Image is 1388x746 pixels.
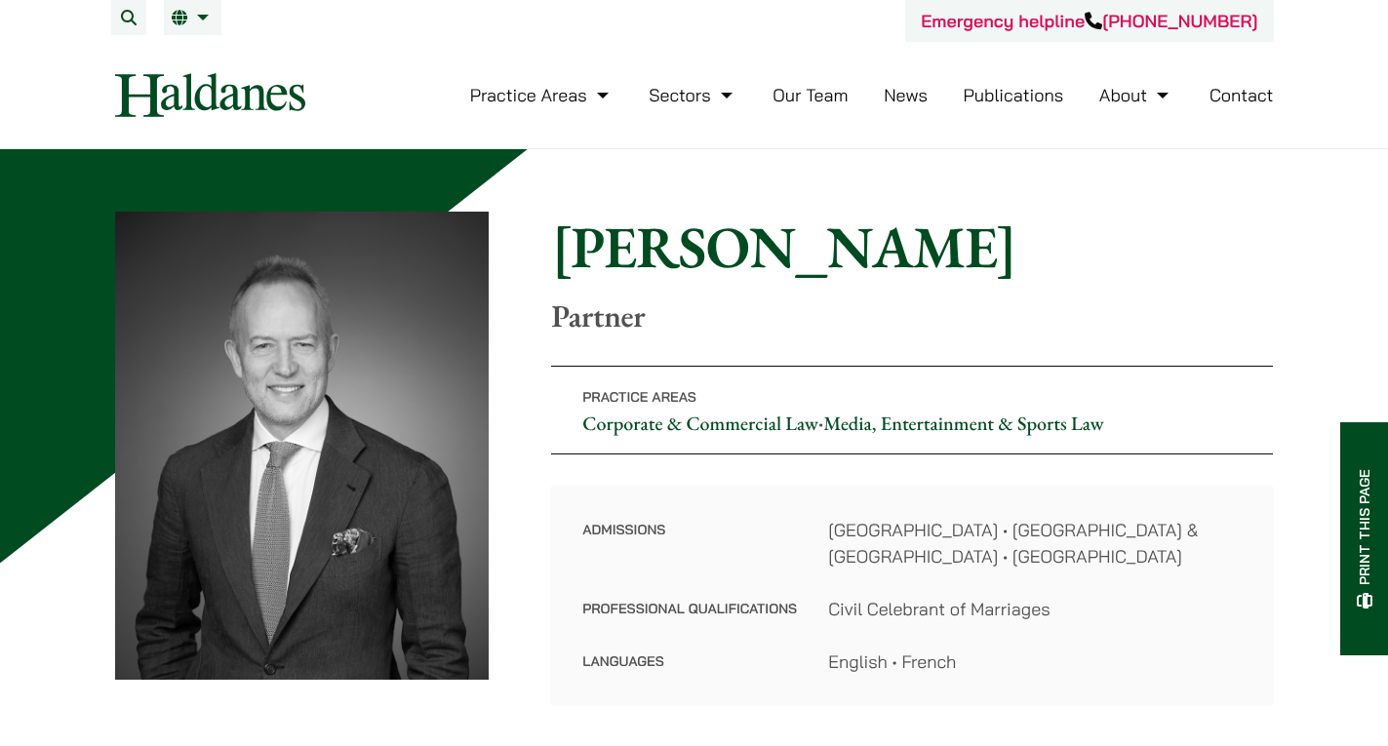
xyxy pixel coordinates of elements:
a: Our Team [773,84,848,106]
dd: Civil Celebrant of Marriages [828,596,1242,622]
p: • [551,366,1273,454]
a: Corporate & Commercial Law [582,411,818,436]
a: News [884,84,928,106]
span: Practice Areas [582,388,696,406]
a: Practice Areas [470,84,614,106]
dd: English • French [828,648,1242,675]
a: About [1099,84,1173,106]
img: Logo of Haldanes [115,73,305,117]
a: EN [172,10,214,25]
a: Media, Entertainment & Sports Law [823,411,1103,436]
a: Emergency helpline[PHONE_NUMBER] [921,10,1257,32]
dt: Admissions [582,517,797,596]
dt: Professional Qualifications [582,596,797,648]
dd: [GEOGRAPHIC_DATA] • [GEOGRAPHIC_DATA] & [GEOGRAPHIC_DATA] • [GEOGRAPHIC_DATA] [828,517,1242,569]
a: Sectors [649,84,736,106]
h1: [PERSON_NAME] [551,212,1273,282]
a: Contact [1210,84,1274,106]
dt: Languages [582,648,797,675]
p: Partner [551,297,1273,334]
a: Publications [964,84,1064,106]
